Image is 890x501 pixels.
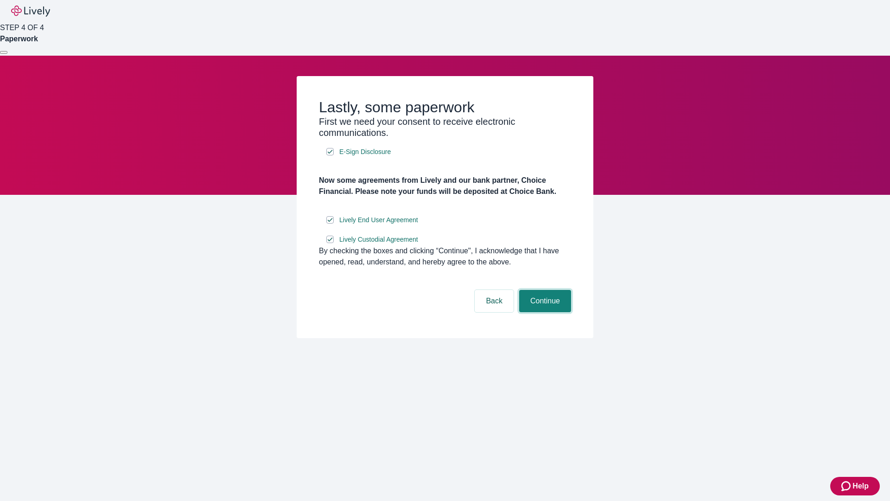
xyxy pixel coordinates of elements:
a: e-sign disclosure document [337,146,393,158]
div: By checking the boxes and clicking “Continue", I acknowledge that I have opened, read, understand... [319,245,571,268]
h2: Lastly, some paperwork [319,98,571,116]
span: Lively Custodial Agreement [339,235,418,244]
img: Lively [11,6,50,17]
h4: Now some agreements from Lively and our bank partner, Choice Financial. Please note your funds wi... [319,175,571,197]
button: Zendesk support iconHelp [830,477,880,495]
span: Help [852,481,869,492]
span: E-Sign Disclosure [339,147,391,157]
a: e-sign disclosure document [337,234,420,245]
span: Lively End User Agreement [339,215,418,225]
svg: Zendesk support icon [841,481,852,492]
button: Back [475,290,514,312]
h3: First we need your consent to receive electronic communications. [319,116,571,138]
a: e-sign disclosure document [337,214,420,226]
button: Continue [519,290,571,312]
